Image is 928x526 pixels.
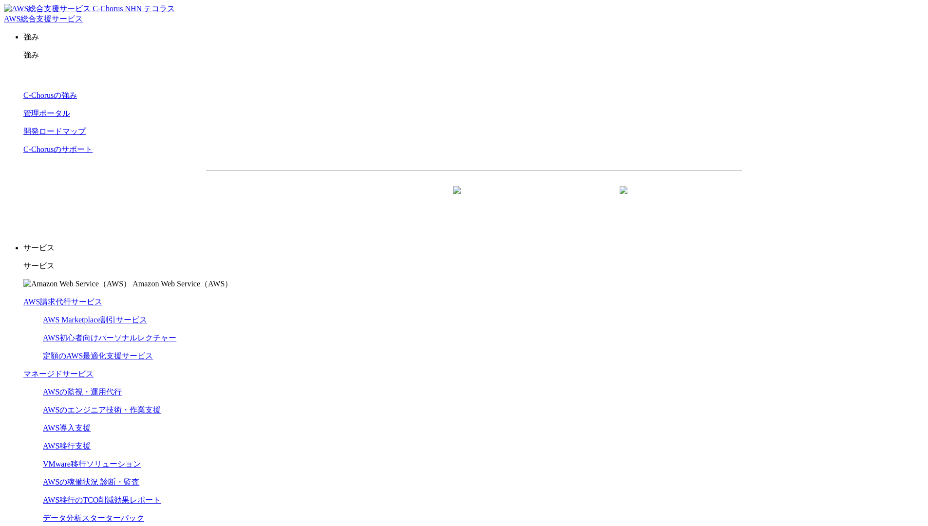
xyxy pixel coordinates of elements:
img: 矢印 [453,186,461,211]
a: AWSの監視・運用代行 [43,388,122,396]
a: 定額のAWS最適化支援サービス [43,352,153,360]
span: Amazon Web Service（AWS） [133,280,232,288]
a: AWS移行のTCO削減効果レポート [43,496,161,504]
p: サービス [23,261,924,271]
img: Amazon Web Service（AWS） [23,279,131,289]
p: 強み [23,32,924,42]
a: 管理ポータル [23,109,70,117]
a: C-Chorusのサポート [23,145,93,153]
p: 強み [23,50,924,60]
a: AWS初心者向けパーソナルレクチャー [43,334,176,342]
a: 開発ロードマップ [23,127,86,135]
a: VMware移行ソリューション [43,460,141,468]
a: AWS移行支援 [43,442,91,450]
img: 矢印 [620,186,627,211]
a: C-Chorusの強み [23,91,77,99]
a: AWSのエンジニア技術・作業支援 [43,406,161,414]
a: AWS総合支援サービス C-Chorus NHN テコラスAWS総合支援サービス [4,4,175,23]
a: AWS導入支援 [43,424,91,432]
img: AWS総合支援サービス C-Chorus [4,4,123,14]
a: データ分析スターターパック [43,514,144,522]
a: AWSの稼働状況 診断・監査 [43,478,139,486]
p: サービス [23,243,924,253]
a: AWS Marketplace割引サービス [43,316,147,324]
a: AWS請求代行サービス [23,298,102,306]
a: まずは相談する [479,187,636,211]
a: マネージドサービス [23,370,94,378]
a: 資料を請求する [312,187,469,211]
